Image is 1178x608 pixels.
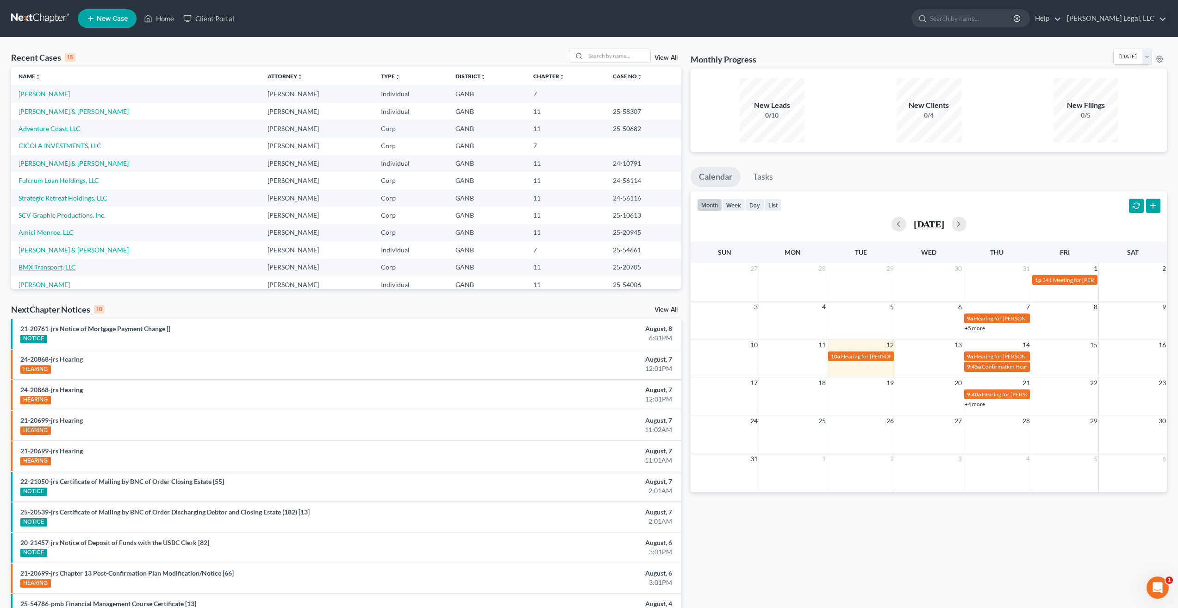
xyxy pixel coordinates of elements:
td: [PERSON_NAME] [260,138,374,155]
span: 19 [885,377,895,389]
a: Nameunfold_more [19,73,41,80]
td: GANB [448,103,526,120]
td: 25-54661 [605,241,682,258]
td: [PERSON_NAME] [260,207,374,224]
span: 13 [954,339,963,351]
span: Tue [855,248,867,256]
div: August, 7 [461,446,672,456]
td: GANB [448,120,526,137]
span: 9 [1161,301,1167,313]
span: 4 [821,301,827,313]
td: [PERSON_NAME] [260,259,374,276]
div: HEARING [20,396,51,404]
a: Adventure Coast, LLC [19,125,81,132]
span: 3 [957,453,963,464]
div: August, 6 [461,538,672,547]
td: 25-10613 [605,207,682,224]
span: Hearing for [PERSON_NAME] [PERSON_NAME] [974,353,1091,360]
span: 1 [1093,263,1098,274]
div: NOTICE [20,335,47,343]
td: GANB [448,85,526,102]
td: Corp [374,138,448,155]
td: 25-58307 [605,103,682,120]
td: 11 [526,103,605,120]
div: 11:02AM [461,425,672,434]
a: View All [654,55,678,61]
span: 31 [1022,263,1031,274]
div: August, 8 [461,324,672,333]
span: 30 [1158,415,1167,426]
a: View All [654,307,678,313]
td: Corp [374,120,448,137]
td: Individual [374,155,448,172]
span: 7 [1025,301,1031,313]
i: unfold_more [35,74,41,80]
a: [PERSON_NAME] [19,90,70,98]
a: CICOLA INVESTMENTS, LLC [19,142,101,150]
h3: Monthly Progress [691,54,756,65]
td: 24-56114 [605,172,682,189]
td: 11 [526,155,605,172]
span: 12 [885,339,895,351]
span: Hearing for [PERSON_NAME] [982,391,1054,398]
a: +4 more [965,401,985,407]
span: 24 [749,415,759,426]
div: 10 [94,305,105,313]
a: Tasks [745,167,781,187]
td: GANB [448,155,526,172]
a: SCV Graphic Productions, Inc. [19,211,106,219]
td: GANB [448,224,526,241]
span: Sun [718,248,731,256]
span: 9:45a [967,363,981,370]
div: New Filings [1053,100,1118,111]
div: HEARING [20,426,51,435]
i: unfold_more [480,74,486,80]
a: +5 more [965,325,985,332]
span: 5 [1093,453,1098,464]
td: GANB [448,189,526,207]
div: NextChapter Notices [11,304,105,315]
a: BMX Transport, LLC [19,263,76,271]
i: unfold_more [297,74,303,80]
td: 25-50682 [605,120,682,137]
td: Corp [374,189,448,207]
a: 24-20868-jrs Hearing [20,355,83,363]
span: 1 [1166,577,1173,584]
span: 23 [1158,377,1167,389]
a: Districtunfold_more [455,73,486,80]
button: day [745,199,764,211]
td: GANB [448,241,526,258]
td: [PERSON_NAME] [260,172,374,189]
a: Client Portal [179,10,239,27]
span: 9:40a [967,391,981,398]
td: [PERSON_NAME] [260,120,374,137]
a: Chapterunfold_more [533,73,565,80]
td: [PERSON_NAME] [260,85,374,102]
td: GANB [448,276,526,293]
td: 24-10791 [605,155,682,172]
div: NOTICE [20,518,47,527]
span: Wed [921,248,936,256]
div: 12:01PM [461,395,672,404]
button: week [722,199,745,211]
span: 17 [749,377,759,389]
span: 2 [1161,263,1167,274]
a: [PERSON_NAME] & [PERSON_NAME] [19,107,129,115]
div: 3:01PM [461,547,672,557]
td: Corp [374,224,448,241]
td: [PERSON_NAME] [260,224,374,241]
span: 1p [1035,276,1041,283]
td: GANB [448,138,526,155]
h2: [DATE] [914,219,944,229]
a: 25-54786-pmb Financial Management Course Certificate [13] [20,600,196,608]
div: 3:01PM [461,578,672,587]
td: 24-56116 [605,189,682,207]
span: 25 [817,415,827,426]
td: GANB [448,172,526,189]
td: Corp [374,207,448,224]
span: 11 [817,339,827,351]
span: 10a [831,353,840,360]
a: [PERSON_NAME] & [PERSON_NAME] [19,159,129,167]
a: 21-20699-jrs Hearing [20,416,83,424]
span: 28 [817,263,827,274]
